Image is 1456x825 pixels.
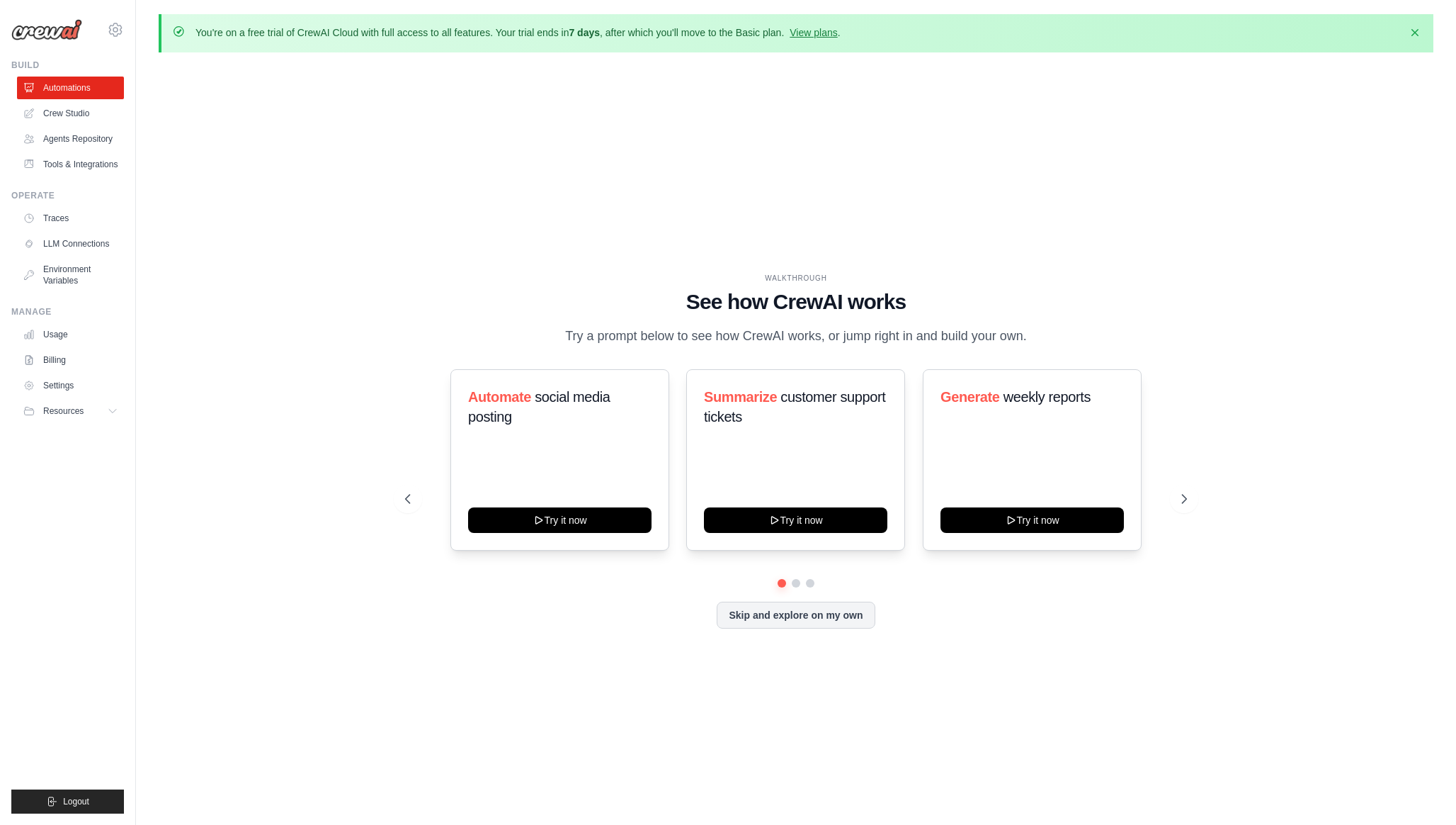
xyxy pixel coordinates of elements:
a: Automations [17,77,124,99]
span: customer support tickets [704,389,885,425]
a: View plans [790,27,837,38]
a: LLM Connections [17,232,124,255]
a: Agents Repository [17,128,124,150]
span: Resources [43,405,84,417]
span: Automate [468,389,531,405]
span: Summarize [704,389,777,405]
p: Try a prompt below to see how CrewAI works, or jump right in and build your own. [558,326,1034,347]
a: Settings [17,374,124,397]
a: Traces [17,207,124,230]
a: Billing [17,349,124,371]
a: Tools & Integrations [17,153,124,176]
button: Try it now [940,507,1124,533]
button: Logout [11,790,124,814]
button: Try it now [468,507,652,533]
a: Crew Studio [17,102,124,125]
a: Usage [17,323,124,346]
div: WALKTHROUGH [405,273,1187,284]
button: Skip and explore on my own [717,602,875,629]
span: social media posting [468,389,610,425]
button: Resources [17,400,124,422]
strong: 7 days [569,27,600,38]
h1: See how CrewAI works [405,289,1187,315]
div: Build [11,60,124,71]
span: Logout [63,796,89,807]
img: Logo [11,19,82,40]
div: Operate [11,190,124,201]
span: Generate [940,389,1000,405]
span: weekly reports [1003,389,1090,405]
p: You're on a free trial of CrewAI Cloud with full access to all features. Your trial ends in , aft... [195,26,841,40]
button: Try it now [704,507,887,533]
a: Environment Variables [17,258,124,292]
div: Manage [11,306,124,318]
